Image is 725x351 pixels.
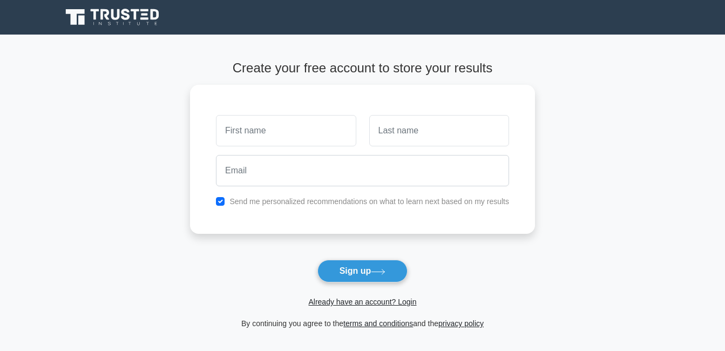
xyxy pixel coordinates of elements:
[190,60,535,76] h4: Create your free account to store your results
[369,115,509,146] input: Last name
[216,115,356,146] input: First name
[438,319,484,328] a: privacy policy
[229,197,509,206] label: Send me personalized recommendations on what to learn next based on my results
[308,298,416,306] a: Already have an account? Login
[184,317,541,330] div: By continuing you agree to the and the
[343,319,413,328] a: terms and conditions
[216,155,509,186] input: Email
[317,260,408,282] button: Sign up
